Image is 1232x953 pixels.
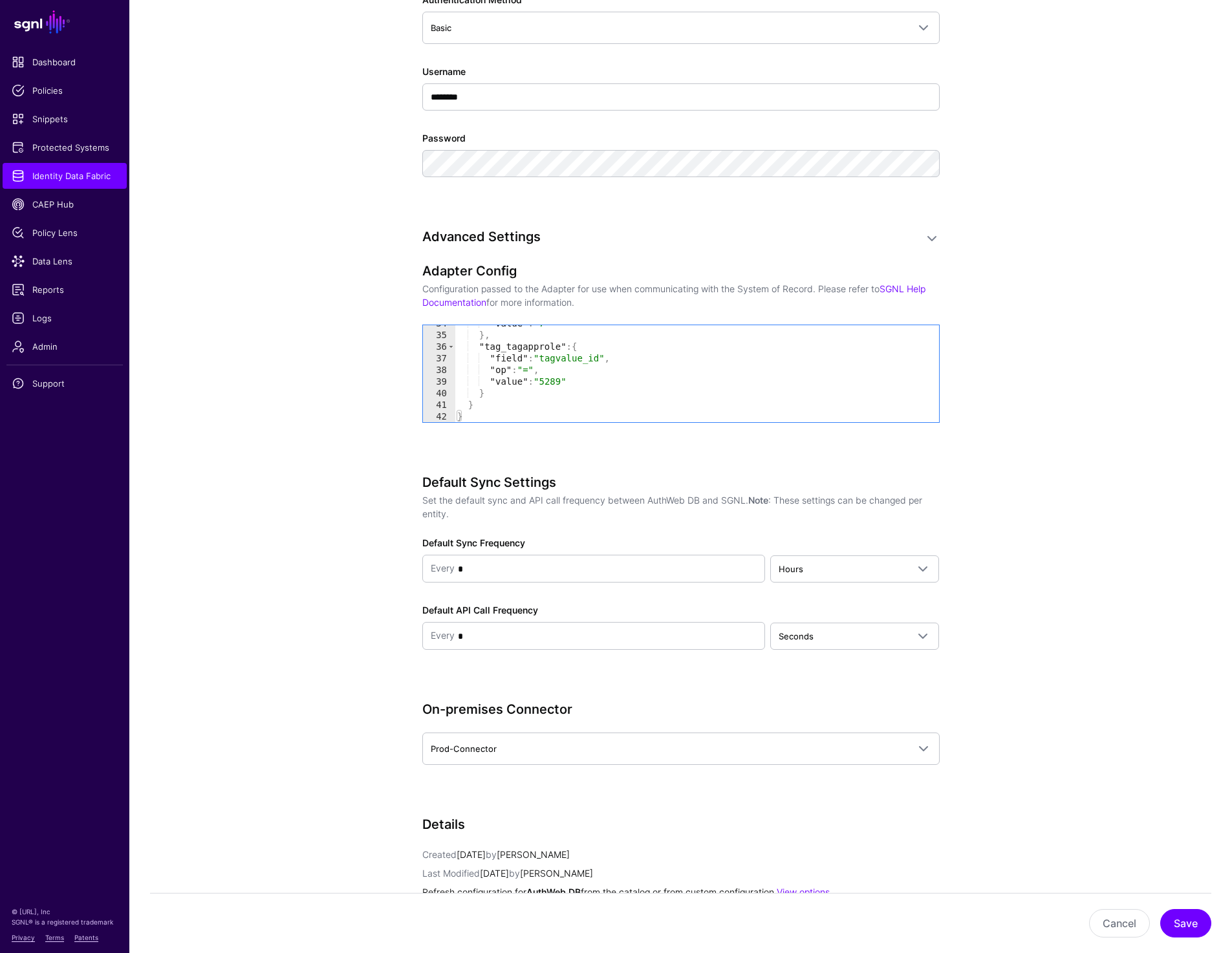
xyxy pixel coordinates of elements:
[12,255,118,268] span: Data Lens
[12,377,118,390] span: Support
[3,248,127,274] a: Data Lens
[509,868,520,879] span: by
[779,631,814,641] span: Seconds
[423,399,455,411] div: 41
[423,387,455,399] div: 40
[12,169,118,182] span: Identity Data Fabric
[3,134,127,160] a: Protected Systems
[422,701,940,717] h3: On-premises Connector
[423,376,455,387] div: 39
[3,277,127,303] a: Reports
[423,341,455,352] div: 36
[422,885,940,899] p: Refresh configuration for from the catalog or from custom configuration.
[3,106,127,132] a: Snippets
[3,49,127,75] a: Dashboard
[3,334,127,359] a: Admin
[12,340,118,353] span: Admin
[431,744,497,754] span: Prod-Connector
[526,886,581,897] strong: AuthWeb DB
[74,934,98,941] a: Patents
[423,352,455,364] div: 37
[3,78,127,103] a: Policies
[8,8,122,36] a: SGNL
[457,849,486,860] span: [DATE]
[12,84,118,97] span: Policies
[422,603,538,617] label: Default API Call Frequency
[431,555,455,582] div: Every
[1089,909,1150,937] button: Cancel
[12,312,118,325] span: Logs
[3,305,127,331] a: Logs
[422,131,466,145] label: Password
[3,191,127,217] a: CAEP Hub
[12,112,118,125] span: Snippets
[12,917,118,927] p: SGNL® is a registered trademark
[422,263,940,279] h3: Adapter Config
[422,475,940,490] h3: Default Sync Settings
[777,886,830,897] a: View options
[12,906,118,917] p: © [URL], Inc
[3,220,127,246] a: Policy Lens
[12,141,118,154] span: Protected Systems
[12,226,118,239] span: Policy Lens
[779,564,803,574] span: Hours
[431,623,455,649] div: Every
[748,495,768,506] strong: Note
[422,493,940,520] p: Set the default sync and API call frequency between AuthWeb DB and SGNL. : These settings can be ...
[1160,909,1211,937] button: Save
[12,56,118,69] span: Dashboard
[12,283,118,296] span: Reports
[448,341,455,352] span: Toggle code folding, rows 36 through 40
[422,817,940,832] h3: Details
[422,282,940,309] p: Configuration passed to the Adapter for use when communicating with the System of Record. Please ...
[422,229,914,244] h3: Advanced Settings
[431,23,451,33] span: Basic
[422,849,457,860] span: Created
[423,329,455,341] div: 35
[12,934,35,941] a: Privacy
[423,411,455,422] div: 42
[12,198,118,211] span: CAEP Hub
[3,163,127,189] a: Identity Data Fabric
[486,849,570,860] app-identifier: [PERSON_NAME]
[423,364,455,376] div: 38
[45,934,64,941] a: Terms
[422,65,466,78] label: Username
[509,868,593,879] app-identifier: [PERSON_NAME]
[480,868,509,879] span: [DATE]
[422,536,525,550] label: Default Sync Frequency
[486,849,497,860] span: by
[422,868,480,879] span: Last Modified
